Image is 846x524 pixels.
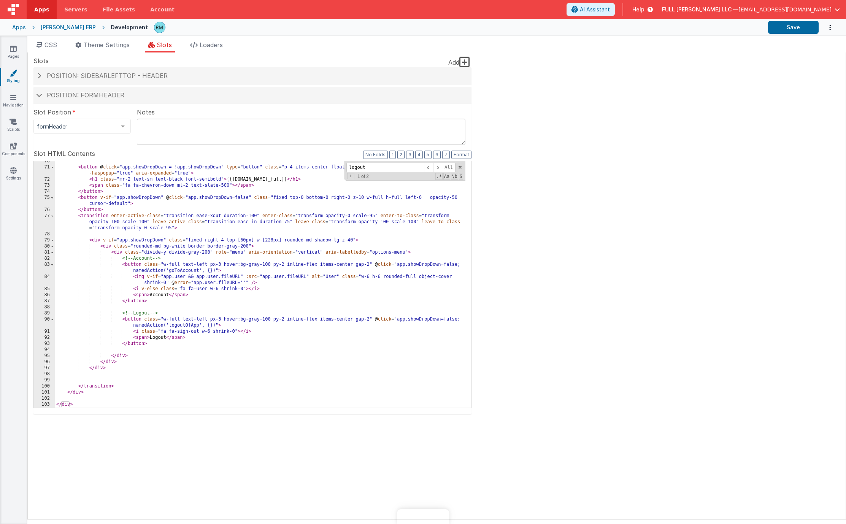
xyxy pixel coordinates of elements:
[34,243,55,249] div: 80
[34,377,55,383] div: 99
[819,20,834,35] button: Options
[44,41,57,49] span: CSS
[34,329,55,335] div: 91
[34,286,55,292] div: 85
[34,310,55,316] div: 89
[34,353,55,359] div: 95
[415,151,423,159] button: 4
[389,151,396,159] button: 1
[451,151,471,159] button: Format
[34,341,55,347] div: 93
[12,24,26,31] div: Apps
[34,371,55,377] div: 98
[34,292,55,298] div: 86
[738,6,832,13] span: [EMAIL_ADDRESS][DOMAIN_NAME]
[34,335,55,341] div: 92
[34,395,55,402] div: 102
[632,6,644,13] span: Help
[406,151,414,159] button: 3
[567,3,615,16] button: AI Assistant
[34,195,55,207] div: 75
[47,91,124,99] span: Position: formHeader
[34,316,55,329] div: 90
[34,402,55,408] div: 103
[154,22,165,33] img: b13c88abc1fc393ceceb84a58fc04ef4
[34,365,55,371] div: 97
[346,163,424,172] input: Search for
[34,158,55,164] div: 70
[34,249,55,256] div: 81
[662,6,738,13] span: FULL [PERSON_NAME] LLC —
[33,149,95,158] span: Slot HTML Contents
[768,21,819,34] button: Save
[34,389,55,395] div: 101
[433,151,441,159] button: 6
[34,359,55,365] div: 96
[157,41,172,49] span: Slots
[424,151,432,159] button: 5
[354,174,372,179] span: 1 of 2
[103,6,135,13] span: File Assets
[34,304,55,310] div: 88
[34,164,55,176] div: 71
[33,108,71,117] span: Slot Position
[442,163,456,172] span: Alt-Enter
[662,6,840,13] button: FULL [PERSON_NAME] LLC — [EMAIL_ADDRESS][DOMAIN_NAME]
[34,298,55,304] div: 87
[34,207,55,213] div: 76
[34,256,55,262] div: 82
[34,237,55,243] div: 79
[34,6,49,13] span: Apps
[34,262,55,274] div: 83
[34,231,55,237] div: 78
[34,176,55,183] div: 72
[34,189,55,195] div: 74
[33,56,49,65] span: Slots
[83,41,130,49] span: Theme Settings
[34,213,55,231] div: 77
[580,6,610,13] span: AI Assistant
[363,151,388,159] button: No Folds
[34,183,55,189] div: 73
[41,24,96,31] div: [PERSON_NAME] ERP
[37,123,115,130] span: formHeader
[137,108,155,117] span: Notes
[397,151,405,159] button: 2
[347,173,354,179] span: Toggel Replace mode
[443,173,450,180] span: CaseSensitive Search
[459,173,463,180] span: Search In Selection
[47,72,168,79] span: Position: sidebarLeftTop - header
[435,173,442,180] span: RegExp Search
[34,347,55,353] div: 94
[448,59,459,66] span: Add
[451,173,458,180] span: Whole Word Search
[200,41,223,49] span: Loaders
[111,24,148,31] div: Development
[442,151,450,159] button: 7
[34,383,55,389] div: 100
[64,6,87,13] span: Servers
[34,274,55,286] div: 84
